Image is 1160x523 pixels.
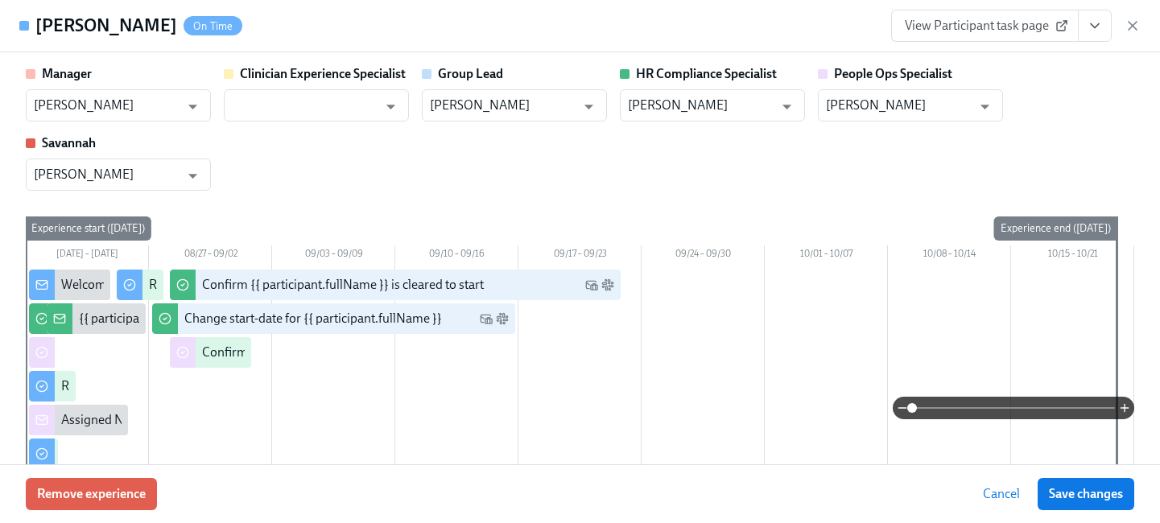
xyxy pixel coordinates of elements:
[905,18,1065,34] span: View Participant task page
[26,245,149,266] div: [DATE] – [DATE]
[79,310,407,327] div: {{ participant.fullName }} has filled out the onboarding form
[972,478,1031,510] button: Cancel
[202,276,484,294] div: Confirm {{ participant.fullName }} is cleared to start
[272,245,395,266] div: 09/03 – 09/09
[636,66,777,81] strong: HR Compliance Specialist
[42,135,96,150] strong: Savannah
[1011,245,1134,266] div: 10/15 – 10/21
[1078,10,1112,42] button: View task page
[834,66,952,81] strong: People Ops Specialist
[888,245,1011,266] div: 10/08 – 10/14
[585,278,598,291] svg: Work Email
[184,310,442,327] div: Change start-date for {{ participant.fullName }}
[395,245,518,266] div: 09/10 – 09/16
[42,66,92,81] strong: Manager
[774,94,799,119] button: Open
[149,245,272,266] div: 08/27 – 09/02
[61,276,364,294] div: Welcome from the Charlie Health Compliance Team 👋
[1049,486,1123,502] span: Save changes
[184,20,242,32] span: On Time
[378,94,403,119] button: Open
[983,486,1020,502] span: Cancel
[496,312,509,325] svg: Slack
[480,312,493,325] svg: Work Email
[61,411,167,429] div: Assigned New Hire
[180,94,205,119] button: Open
[149,276,284,294] div: Request your equipment
[994,216,1117,241] div: Experience end ([DATE])
[576,94,601,119] button: Open
[438,66,503,81] strong: Group Lead
[891,10,1079,42] a: View Participant task page
[180,163,205,188] button: Open
[240,66,406,81] strong: Clinician Experience Specialist
[202,344,372,361] div: Confirm cleared by People Ops
[26,478,157,510] button: Remove experience
[518,245,642,266] div: 09/17 – 09/23
[972,94,997,119] button: Open
[25,216,151,241] div: Experience start ([DATE])
[37,486,146,502] span: Remove experience
[1038,478,1134,510] button: Save changes
[35,14,177,38] h4: [PERSON_NAME]
[61,377,358,395] div: Register on the [US_STATE] [MEDICAL_DATA] website
[765,245,888,266] div: 10/01 – 10/07
[601,278,614,291] svg: Slack
[642,245,765,266] div: 09/24 – 09/30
